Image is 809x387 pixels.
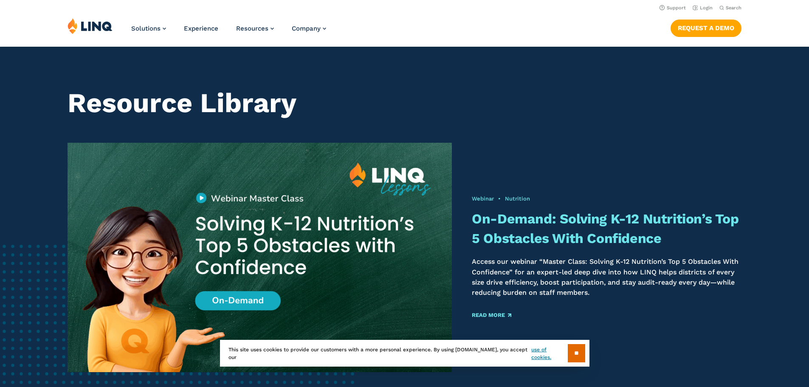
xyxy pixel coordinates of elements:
a: Solutions [131,25,166,32]
a: Company [292,25,326,32]
div: This site uses cookies to provide our customers with a more personal experience. By using [DOMAIN... [220,340,589,367]
a: Read More [472,312,511,318]
a: Nutrition [505,195,530,202]
button: Open Search Bar [719,5,741,11]
span: Solutions [131,25,161,32]
a: Experience [184,25,218,32]
span: Search [726,5,741,11]
span: Company [292,25,321,32]
a: On-Demand: Solving K-12 Nutrition’s Top 5 Obstacles With Confidence [472,211,739,246]
p: Access our webinar “Master Class: Solving K-12 Nutrition’s Top 5 Obstacles With Confidence” for a... [472,257,741,298]
a: Webinar [472,195,494,202]
a: Resources [236,25,274,32]
img: LINQ | K‑12 Software [68,18,113,34]
nav: Primary Navigation [131,18,326,46]
div: • [472,195,741,203]
a: Support [660,5,686,11]
a: Request a Demo [671,20,741,37]
nav: Button Navigation [671,18,741,37]
a: Login [693,5,713,11]
a: use of cookies. [531,346,567,361]
span: Resources [236,25,268,32]
h1: Resource Library [68,88,741,119]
